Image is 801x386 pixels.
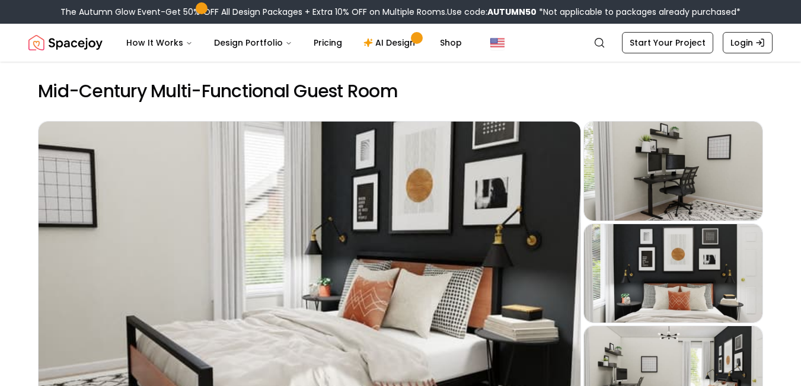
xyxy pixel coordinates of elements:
img: Spacejoy Logo [28,31,103,55]
a: Spacejoy [28,31,103,55]
nav: Global [28,24,773,62]
button: How It Works [117,31,202,55]
a: Pricing [304,31,352,55]
b: AUTUMN50 [487,6,537,18]
h2: Mid-Century Multi-Functional Guest Room [38,81,763,102]
a: AI Design [354,31,428,55]
div: The Autumn Glow Event-Get 50% OFF All Design Packages + Extra 10% OFF on Multiple Rooms. [60,6,741,18]
nav: Main [117,31,471,55]
a: Start Your Project [622,32,713,53]
a: Login [723,32,773,53]
img: United States [490,36,505,50]
span: Use code: [447,6,537,18]
a: Shop [430,31,471,55]
span: *Not applicable to packages already purchased* [537,6,741,18]
button: Design Portfolio [205,31,302,55]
